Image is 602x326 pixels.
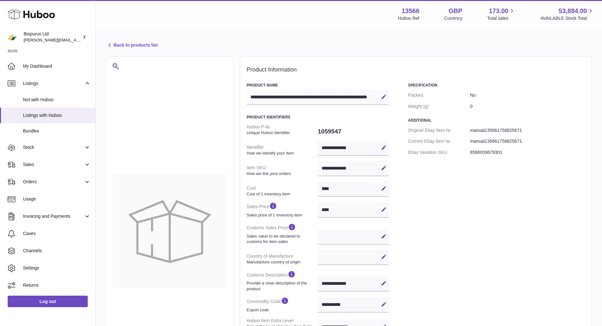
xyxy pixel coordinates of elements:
strong: Sales value to be declared to customs for item sales [247,233,316,245]
h3: Specification [408,83,585,88]
dd: 1059547 [318,125,389,138]
strong: Unique Huboo identifier [247,130,316,136]
strong: 13566 [402,7,420,15]
span: 53,884.00 [559,7,587,15]
span: Not with Huboo [23,97,91,103]
strong: How we link your orders [247,171,316,177]
span: Settings [23,265,91,271]
span: Listings with Huboo [23,112,91,118]
dt: Ebay Variation SKU [408,147,470,158]
span: Returns [23,282,91,288]
strong: Manufacture country of origin [247,259,316,265]
span: [PERSON_NAME][EMAIL_ADDRESS][DOMAIN_NAME] [24,37,128,42]
span: My Dashboard [23,63,91,69]
dt: Item SKU [247,162,318,179]
dt: Current Ebay Item № [408,136,470,147]
div: Biopurus Ltd [24,31,81,43]
span: Orders [23,179,84,185]
h3: Product Name [247,83,389,88]
dt: Customs Description [247,268,318,294]
span: Cases [23,231,91,237]
span: Stock [23,144,84,150]
a: Log out [8,296,88,307]
dt: Identifier [247,142,318,158]
span: Listings [23,80,84,87]
a: Back to products list [106,42,158,49]
div: Huboo Ref [398,15,420,21]
span: AVAILABLE Stock Total [540,15,594,21]
span: 173.00 [489,7,508,15]
dd: No [470,90,585,101]
strong: Cost of 1 inventory item [247,191,316,197]
span: Total sales [487,15,516,21]
h3: Additional [408,118,585,123]
dt: Huboo P № [247,121,318,138]
dt: Commodity Code [247,294,318,315]
span: Sales [23,162,84,168]
span: Channels [23,248,91,254]
strong: Sales price of 1 inventory item [247,212,316,218]
h2: Product Information [247,66,585,73]
strong: Provide a clear description of the product [247,280,316,292]
h3: Product Identifiers [247,115,389,120]
a: 173.00 Total sales [487,7,516,21]
dt: Country of Manufacture [247,251,318,267]
dd: 8588009679301 [470,147,585,158]
strong: GBP [449,7,462,15]
dt: Cost [247,183,318,199]
dd: 0 [470,101,585,112]
dt: Packed [408,90,470,101]
span: Bundles [23,128,91,134]
span: Usage [23,196,91,202]
a: 53,884.00 AVAILABLE Stock Total [540,7,594,21]
dt: Sales Price [247,199,318,220]
img: peter@biopurus.co.uk [8,32,17,42]
img: no-photo-large.jpg [113,174,227,288]
strong: Export code [247,307,316,313]
dt: Original Ebay Item № [408,125,470,136]
div: Currency [444,15,463,21]
dd: manual135661758825671 [470,136,585,147]
strong: How we identify your item [247,150,316,156]
dt: Customs Sales Price [247,220,318,247]
dd: manual135661758825671 [470,125,585,136]
dt: Weight (g) [408,101,470,112]
span: Invoicing and Payments [23,213,84,219]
